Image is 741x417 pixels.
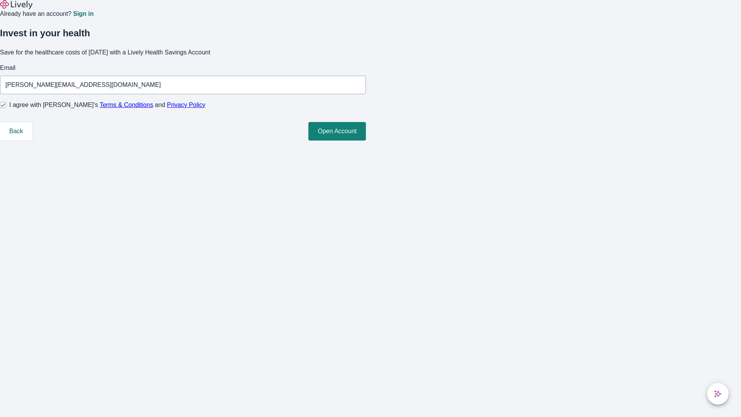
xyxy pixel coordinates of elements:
button: chat [707,383,729,405]
span: I agree with [PERSON_NAME]’s and [9,100,205,110]
a: Sign in [73,11,93,17]
svg: Lively AI Assistant [714,390,722,398]
a: Privacy Policy [167,102,206,108]
button: Open Account [308,122,366,141]
a: Terms & Conditions [100,102,153,108]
